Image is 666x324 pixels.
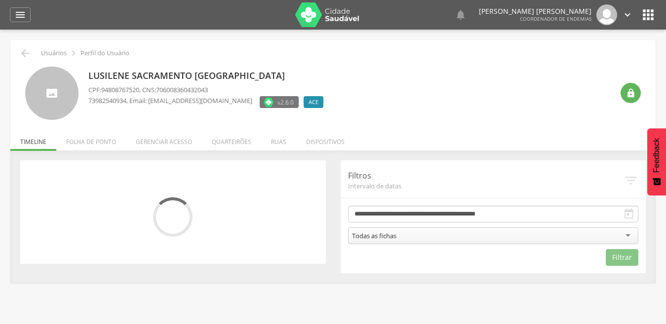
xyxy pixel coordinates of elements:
[348,181,624,190] span: Intervalo de datas
[88,70,328,82] p: Lusilene Sacramento [GEOGRAPHIC_DATA]
[88,85,328,95] p: CPF: , CNS:
[156,85,208,94] span: 706008360432043
[126,128,202,151] li: Gerenciar acesso
[10,7,31,22] a: 
[520,15,591,22] span: Coordenador de Endemias
[626,88,636,98] i: 
[352,231,396,240] div: Todas as fichas
[455,9,467,21] i: 
[621,83,641,103] div: Resetar senha
[277,97,294,107] span: v2.6.0
[80,49,129,57] p: Perfil do Usuário
[56,128,126,151] li: Folha de ponto
[606,249,638,266] button: Filtrar
[652,138,661,173] span: Feedback
[88,96,252,106] p: , Email: [EMAIL_ADDRESS][DOMAIN_NAME]
[624,173,638,188] i: 
[622,4,633,25] a: 
[14,9,26,21] i: 
[309,98,318,106] span: ACE
[455,4,467,25] a: 
[88,96,126,105] span: 73982540934
[647,128,666,195] button: Feedback - Mostrar pesquisa
[261,128,296,151] li: Ruas
[260,96,299,108] label: Versão do aplicativo
[202,128,261,151] li: Quarteirões
[623,208,635,220] i: 
[348,170,624,181] p: Filtros
[41,49,67,57] p: Usuários
[640,7,656,23] i: 
[479,8,591,15] p: [PERSON_NAME] [PERSON_NAME]
[296,128,354,151] li: Dispositivos
[68,48,79,59] i: 
[19,47,31,59] i: Voltar
[101,85,139,94] span: 94808767520
[622,9,633,20] i: 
